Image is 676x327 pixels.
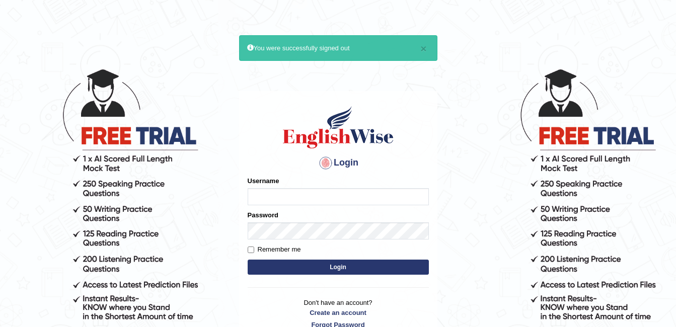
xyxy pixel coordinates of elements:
a: Create an account [248,308,429,317]
input: Remember me [248,247,254,253]
button: × [420,43,426,54]
h4: Login [248,155,429,171]
label: Remember me [248,244,301,255]
div: You were successfully signed out [239,35,437,61]
label: Username [248,176,279,186]
img: Logo of English Wise sign in for intelligent practice with AI [281,105,396,150]
button: Login [248,260,429,275]
label: Password [248,210,278,220]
